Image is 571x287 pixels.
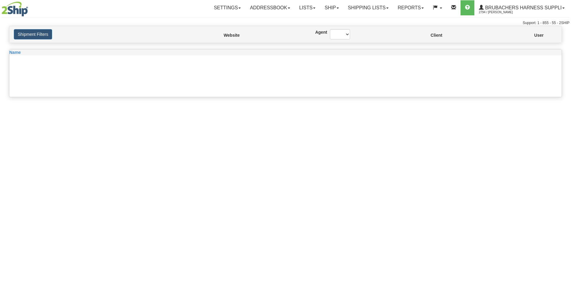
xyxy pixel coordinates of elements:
[9,50,21,55] span: Name
[479,9,524,15] span: 2794 / [PERSON_NAME]
[209,0,245,15] a: Settings
[343,0,393,15] a: Shipping lists
[245,0,295,15] a: Addressbook
[224,32,226,38] label: Website
[2,20,569,26] div: Support: 1 - 855 - 55 - 2SHIP
[295,0,320,15] a: Lists
[484,5,562,10] span: Brubachers Harness Suppli
[2,2,28,17] img: logo2794.jpg
[14,29,52,39] button: Shipment Filters
[431,32,432,38] label: Client
[393,0,428,15] a: Reports
[320,0,343,15] a: Ship
[474,0,569,15] a: Brubachers Harness Suppli 2794 / [PERSON_NAME]
[315,29,321,35] label: Agent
